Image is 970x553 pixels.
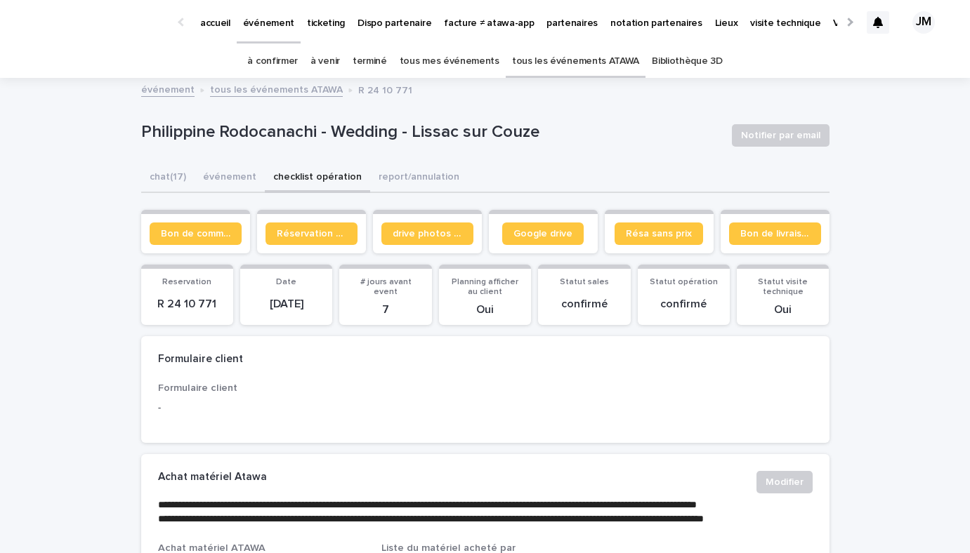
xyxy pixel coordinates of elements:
[210,81,343,97] a: tous les événements ATAWA
[276,278,296,286] span: Date
[546,298,622,311] p: confirmé
[358,81,412,97] p: R 24 10 771
[646,298,721,311] p: confirmé
[381,222,473,245] a: drive photos coordinateur
[141,122,721,142] p: Philippine Rodocanachi - Wedding - Lissac sur Couze
[28,8,164,36] img: Ls34BcGeRexTGTNfXpUC
[277,229,346,239] span: Réservation client
[512,45,639,78] a: tous les événements ATAWA
[626,229,692,239] span: Résa sans prix
[266,222,358,245] a: Réservation client
[652,45,722,78] a: Bibliothèque 3D
[650,278,718,286] span: Statut opération
[310,45,340,78] a: à venir
[393,229,462,239] span: drive photos coordinateur
[150,298,225,311] p: R 24 10 771
[560,278,609,286] span: Statut sales
[141,81,195,97] a: événement
[158,401,365,415] p: -
[766,475,804,489] span: Modifier
[729,222,821,245] a: Bon de livraison
[370,164,468,193] button: report/annulation
[249,298,324,311] p: [DATE]
[158,543,266,553] span: Achat matériel ATAWA
[447,303,523,317] p: Oui
[360,278,412,296] span: # jours avant event
[502,222,584,245] a: Google drive
[158,383,237,393] span: Formulaire client
[247,45,298,78] a: à confirmer
[150,222,242,245] a: Bon de commande
[141,164,195,193] button: chat (17)
[756,471,813,493] button: Modifier
[158,353,243,366] h2: Formulaire client
[741,128,820,142] span: Notifier par email
[400,45,499,78] a: tous mes événements
[162,278,211,286] span: Reservation
[615,222,703,245] a: Résa sans prix
[348,303,423,317] p: 7
[745,303,820,317] p: Oui
[513,229,572,239] span: Google drive
[161,229,230,239] span: Bon de commande
[740,229,810,239] span: Bon de livraison
[353,45,387,78] a: terminé
[912,11,935,34] div: JM
[758,278,808,296] span: Statut visite technique
[158,471,267,484] h2: Achat matériel Atawa
[732,124,830,147] button: Notifier par email
[452,278,518,296] span: Planning afficher au client
[195,164,265,193] button: événement
[265,164,370,193] button: checklist opération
